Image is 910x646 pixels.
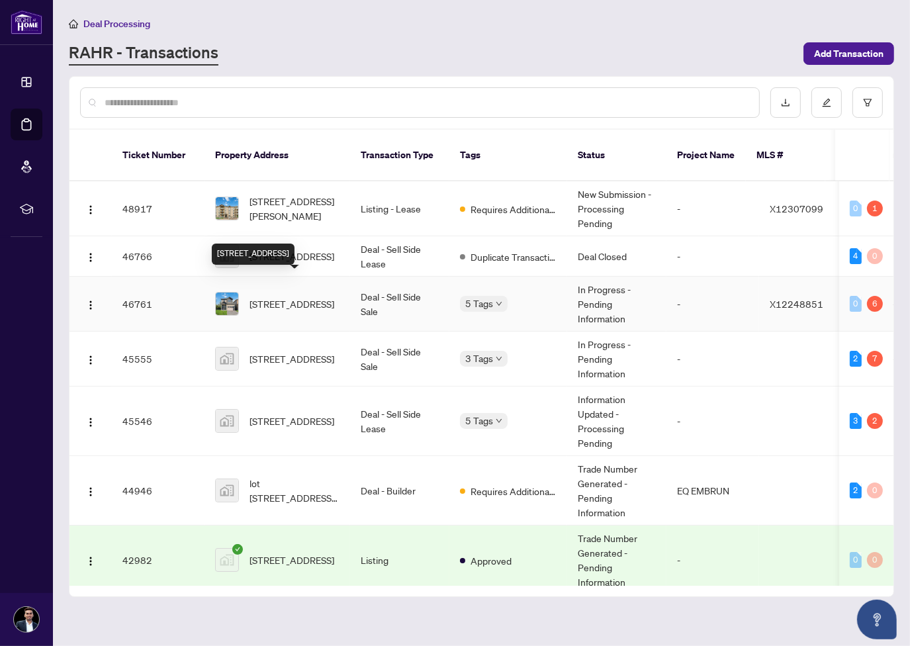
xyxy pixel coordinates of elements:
span: check-circle [232,544,243,555]
div: 1 [867,201,883,216]
button: Logo [80,348,101,369]
div: 2 [867,413,883,429]
a: RAHR - Transactions [69,42,218,66]
span: Requires Additional Docs [471,484,557,498]
td: Listing - Lease [350,181,449,236]
img: Logo [85,417,96,428]
td: - [666,277,759,332]
img: thumbnail-img [216,197,238,220]
th: Property Address [205,130,350,181]
span: edit [822,98,831,107]
td: 42982 [112,526,205,595]
button: edit [811,87,842,118]
td: Deal - Sell Side Lease [350,236,449,277]
td: - [666,181,759,236]
td: - [666,387,759,456]
td: EQ EMBRUN [666,456,759,526]
img: Logo [85,205,96,215]
button: Add Transaction [803,42,894,65]
th: Transaction Type [350,130,449,181]
td: In Progress - Pending Information [567,332,666,387]
th: Tags [449,130,567,181]
td: New Submission - Processing Pending [567,181,666,236]
th: Status [567,130,666,181]
button: Logo [80,246,101,267]
span: [STREET_ADDRESS] [250,351,334,366]
div: 6 [867,296,883,312]
div: 4 [850,248,862,264]
img: thumbnail-img [216,479,238,502]
div: [STREET_ADDRESS] [212,244,295,265]
td: Deal Closed [567,236,666,277]
button: Open asap [857,600,897,639]
div: 0 [850,296,862,312]
img: thumbnail-img [216,410,238,432]
td: - [666,332,759,387]
button: download [770,87,801,118]
span: [STREET_ADDRESS] [250,297,334,311]
td: 45546 [112,387,205,456]
span: Approved [471,553,512,568]
span: home [69,19,78,28]
div: 0 [867,248,883,264]
span: 5 Tags [465,296,493,311]
span: [STREET_ADDRESS] [250,553,334,567]
td: 44946 [112,456,205,526]
img: logo [11,10,42,34]
td: Listing [350,526,449,595]
td: In Progress - Pending Information [567,277,666,332]
button: Logo [80,198,101,219]
td: Deal - Sell Side Sale [350,332,449,387]
div: 0 [867,552,883,568]
img: thumbnail-img [216,293,238,315]
div: 0 [850,552,862,568]
button: Logo [80,410,101,432]
span: Duplicate Transaction [471,250,557,264]
span: lot [STREET_ADDRESS][PERSON_NAME] [250,476,340,505]
span: Requires Additional Docs [471,202,557,216]
div: 0 [850,201,862,216]
img: Logo [85,252,96,263]
button: filter [852,87,883,118]
img: thumbnail-img [216,549,238,571]
img: Logo [85,300,96,310]
td: Deal - Sell Side Lease [350,387,449,456]
span: down [496,300,502,307]
div: 2 [850,351,862,367]
span: down [496,355,502,362]
td: 48917 [112,181,205,236]
td: Trade Number Generated - Pending Information [567,456,666,526]
span: X12248851 [770,298,823,310]
span: down [496,418,502,424]
td: - [666,526,759,595]
span: [STREET_ADDRESS] [250,414,334,428]
span: X12307099 [770,203,823,214]
div: 0 [867,483,883,498]
td: 46766 [112,236,205,277]
th: Ticket Number [112,130,205,181]
td: 45555 [112,332,205,387]
td: 46761 [112,277,205,332]
img: Logo [85,486,96,497]
td: - [666,236,759,277]
span: Deal Processing [83,18,150,30]
td: Deal - Sell Side Sale [350,277,449,332]
td: Trade Number Generated - Pending Information [567,526,666,595]
button: Logo [80,549,101,571]
img: Logo [85,355,96,365]
th: MLS # [746,130,825,181]
img: Profile Icon [14,607,39,632]
div: 7 [867,351,883,367]
span: Add Transaction [814,43,884,64]
div: 3 [850,413,862,429]
button: Logo [80,480,101,501]
img: thumbnail-img [216,347,238,370]
img: Logo [85,556,96,567]
td: Information Updated - Processing Pending [567,387,666,456]
span: filter [863,98,872,107]
th: Project Name [666,130,746,181]
span: 5 Tags [465,413,493,428]
div: 2 [850,483,862,498]
span: 3 Tags [465,351,493,366]
span: download [781,98,790,107]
